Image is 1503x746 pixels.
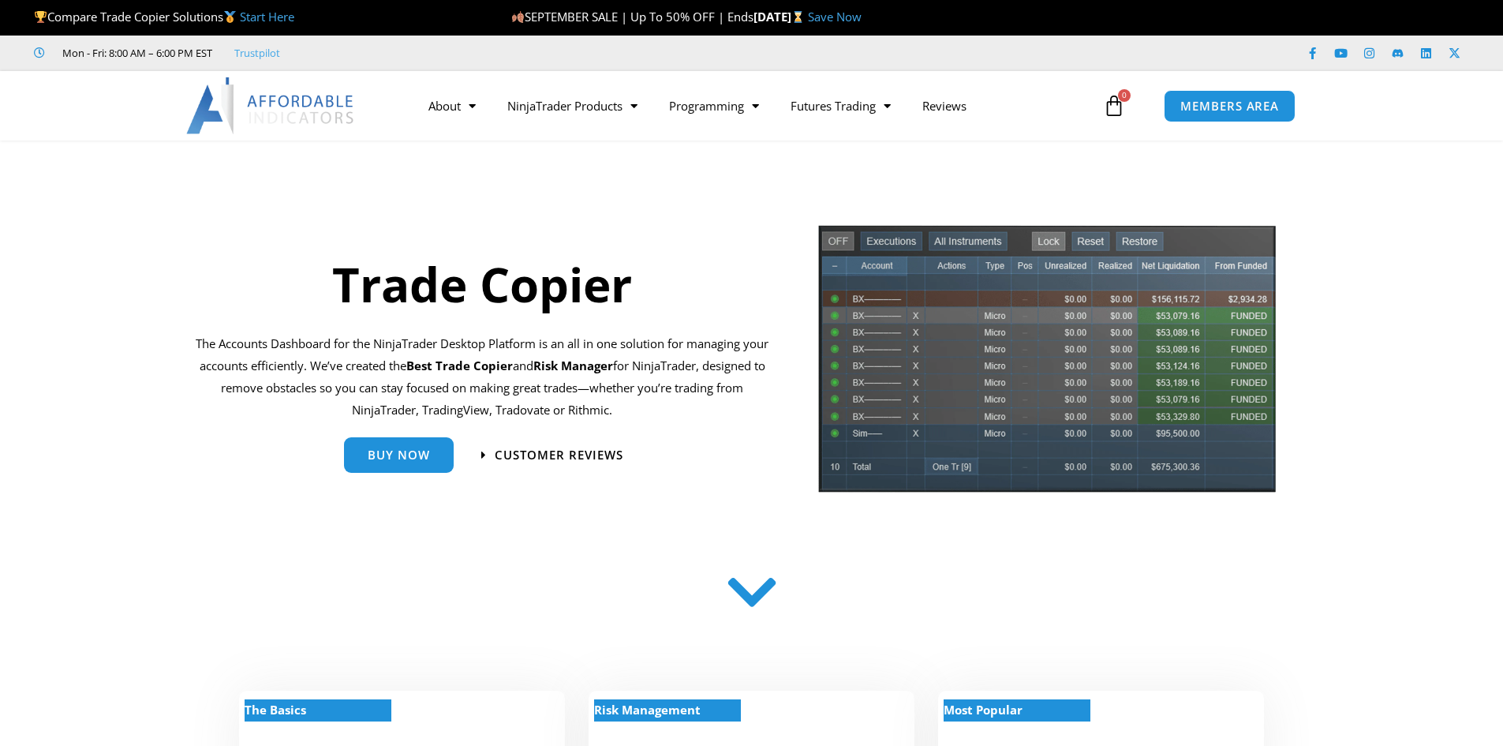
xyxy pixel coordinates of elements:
[481,449,623,461] a: Customer Reviews
[196,333,769,421] p: The Accounts Dashboard for the NinjaTrader Desktop Platform is an all in one solution for managin...
[1079,83,1149,129] a: 0
[944,702,1023,718] strong: Most Popular
[653,88,775,124] a: Programming
[34,9,294,24] span: Compare Trade Copier Solutions
[775,88,907,124] a: Futures Trading
[753,9,808,24] strong: [DATE]
[196,251,769,317] h1: Trade Copier
[808,9,862,24] a: Save Now
[240,9,294,24] a: Start Here
[792,11,804,23] img: ⌛
[224,11,236,23] img: 🥇
[413,88,1099,124] nav: Menu
[35,11,47,23] img: 🏆
[186,77,356,134] img: LogoAI | Affordable Indicators – NinjaTrader
[368,449,430,461] span: Buy Now
[817,223,1277,505] img: tradecopier | Affordable Indicators – NinjaTrader
[907,88,982,124] a: Reviews
[511,9,753,24] span: SEPTEMBER SALE | Up To 50% OFF | Ends
[58,43,212,62] span: Mon - Fri: 8:00 AM – 6:00 PM EST
[245,702,306,718] strong: The Basics
[1164,90,1295,122] a: MEMBERS AREA
[1118,89,1131,102] span: 0
[344,437,454,473] a: Buy Now
[413,88,492,124] a: About
[594,702,701,718] strong: Risk Management
[495,449,623,461] span: Customer Reviews
[492,88,653,124] a: NinjaTrader Products
[533,358,613,373] strong: Risk Manager
[1180,100,1279,112] span: MEMBERS AREA
[406,358,513,373] b: Best Trade Copier
[512,11,524,23] img: 🍂
[234,43,280,62] a: Trustpilot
